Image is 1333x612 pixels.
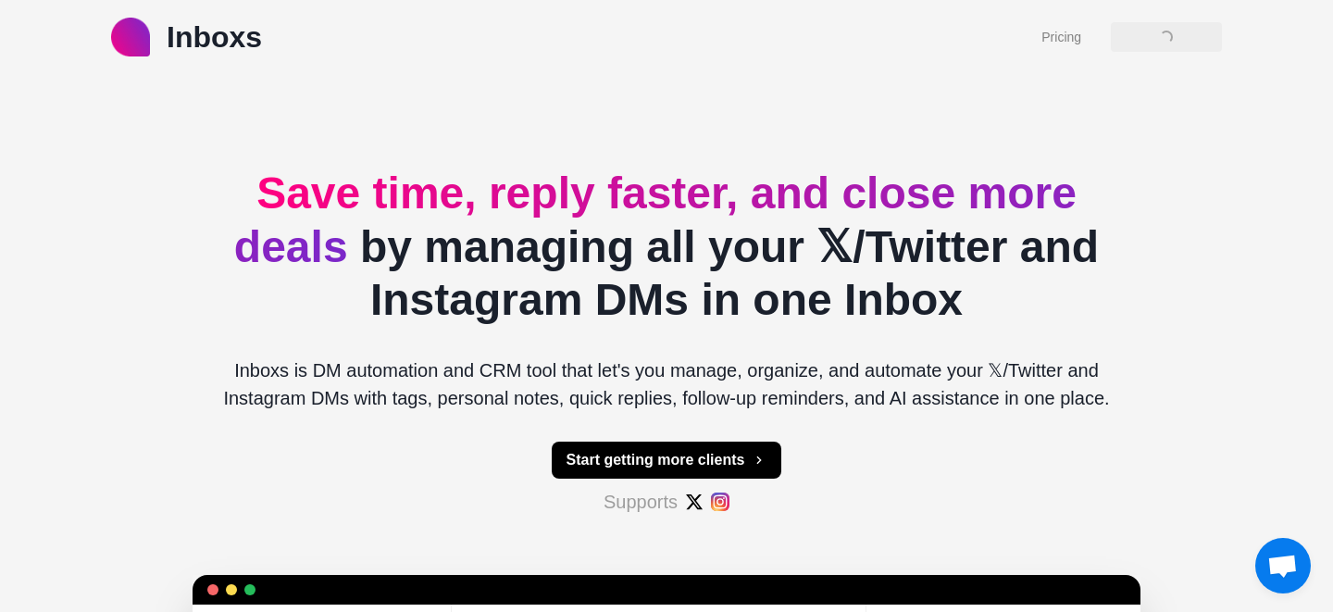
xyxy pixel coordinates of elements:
span: Save time, reply faster, and close more deals [234,169,1077,271]
img: # [685,493,704,511]
a: logoInboxs [111,15,262,59]
p: Inboxs is DM automation and CRM tool that let's you manage, organize, and automate your 𝕏/Twitter... [207,356,1126,412]
p: Inboxs [167,15,262,59]
img: # [711,493,729,511]
h2: by managing all your 𝕏/Twitter and Instagram DMs in one Inbox [207,167,1126,327]
a: Pricing [1041,28,1081,47]
div: Open chat [1255,538,1311,593]
img: logo [111,18,150,56]
button: Start getting more clients [552,442,782,479]
p: Supports [604,488,678,516]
